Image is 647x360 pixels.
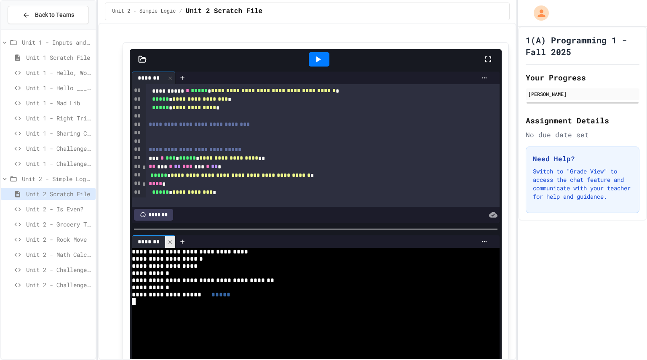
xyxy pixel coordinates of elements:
[533,167,632,201] p: Switch to "Grade View" to access the chat feature and communicate with your teacher for help and ...
[186,6,262,16] span: Unit 2 Scratch File
[26,68,92,77] span: Unit 1 - Hello, World!
[179,8,182,15] span: /
[112,8,176,15] span: Unit 2 - Simple Logic
[26,99,92,107] span: Unit 1 - Mad Lib
[525,3,551,23] div: My Account
[528,90,637,98] div: [PERSON_NAME]
[26,189,92,198] span: Unit 2 Scratch File
[26,220,92,229] span: Unit 2 - Grocery Tracker
[26,235,92,244] span: Unit 2 - Rook Move
[526,130,639,140] div: No due date set
[26,250,92,259] span: Unit 2 - Math Calculator
[26,53,92,62] span: Unit 1 Scratch File
[26,205,92,213] span: Unit 2 - Is Even?
[533,154,632,164] h3: Need Help?
[26,265,92,274] span: Unit 2 - Challenge Project - Type of Triangle
[8,6,89,24] button: Back to Teams
[26,280,92,289] span: Unit 2 - Challenge Project - Colors on Chessboard
[26,144,92,153] span: Unit 1 - Challenge Project - Cat Years Calculator
[26,129,92,138] span: Unit 1 - Sharing Cookies
[22,174,92,183] span: Unit 2 - Simple Logic
[35,11,74,19] span: Back to Teams
[22,38,92,47] span: Unit 1 - Inputs and Numbers
[526,34,639,58] h1: 1(A) Programming 1 - Fall 2025
[26,114,92,123] span: Unit 1 - Right Triangle Calculator
[26,159,92,168] span: Unit 1 - Challenge Project - Ancient Pyramid
[526,115,639,126] h2: Assignment Details
[26,83,92,92] span: Unit 1 - Hello _____
[526,72,639,83] h2: Your Progress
